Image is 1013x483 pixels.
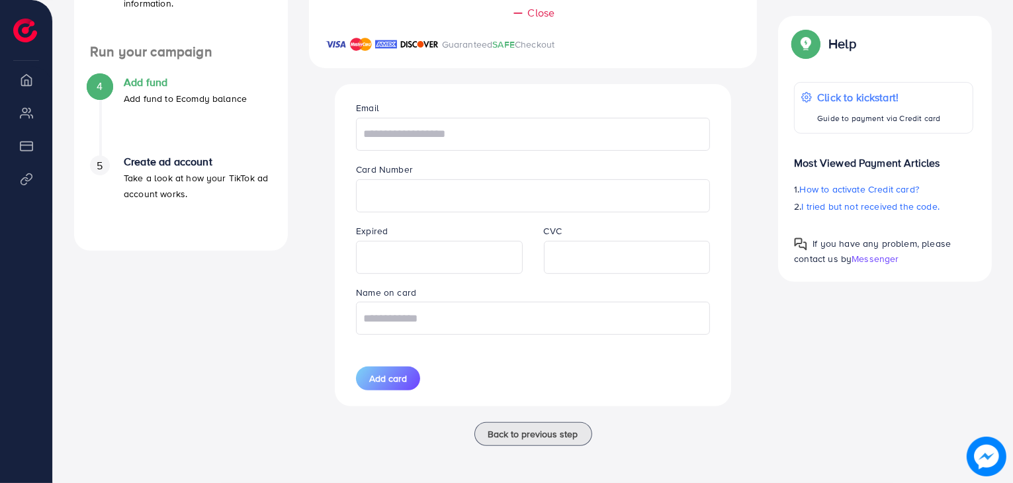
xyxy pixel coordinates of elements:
label: Card Number [356,163,413,176]
p: 1. [794,181,973,197]
img: brand [325,36,347,52]
label: CVC [544,224,562,238]
img: logo [13,19,37,42]
button: Back to previous step [474,422,592,446]
img: brand [400,36,439,52]
h4: Add fund [124,76,247,89]
img: brand [350,36,372,52]
span: SAFE [492,38,515,51]
h4: Create ad account [124,155,272,168]
span: Add card [369,372,407,385]
p: Click to kickstart! [817,89,940,105]
img: brand [375,36,397,52]
button: Add card [356,367,420,390]
p: Help [828,36,856,52]
p: Add fund to Ecomdy balance [124,91,247,107]
span: I tried but not received the code. [802,200,940,213]
label: Expired [356,224,388,238]
li: Add fund [74,76,288,155]
h4: Run your campaign [74,44,288,60]
span: 4 [97,79,103,94]
p: 2. [794,198,973,214]
p: Take a look at how your TikTok ad account works. [124,170,272,202]
span: If you have any problem, please contact us by [794,237,951,265]
p: Most Viewed Payment Articles [794,144,973,171]
label: Email [356,101,379,114]
span: How to activate Credit card? [800,183,919,196]
p: Guaranteed Checkout [442,36,555,52]
span: 5 [97,158,103,173]
span: Close [528,5,555,21]
p: Guide to payment via Credit card [817,110,940,126]
label: Name on card [356,286,416,299]
img: image [967,437,1006,476]
img: Popup guide [794,238,807,251]
iframe: Secure CVC input frame [551,243,703,272]
iframe: Secure card number input frame [363,181,703,210]
li: Create ad account [74,155,288,235]
iframe: Secure expiration date input frame [363,243,515,272]
img: Popup guide [794,32,818,56]
span: Messenger [852,252,899,265]
span: Back to previous step [488,427,578,441]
